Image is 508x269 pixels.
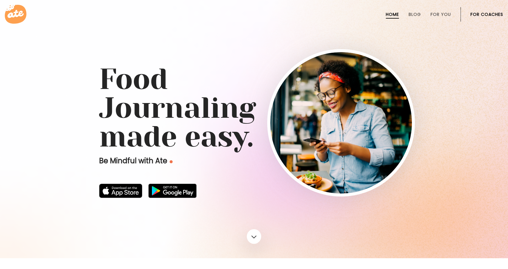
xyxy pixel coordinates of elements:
[99,156,267,166] p: Be Mindful with Ate
[470,12,503,17] a: For Coaches
[270,52,412,194] img: home-hero-img-rounded.png
[386,12,399,17] a: Home
[99,184,142,198] img: badge-download-apple.svg
[431,12,451,17] a: For You
[409,12,421,17] a: Blog
[148,184,197,198] img: badge-download-google.png
[99,65,409,151] h1: Food Journaling made easy.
